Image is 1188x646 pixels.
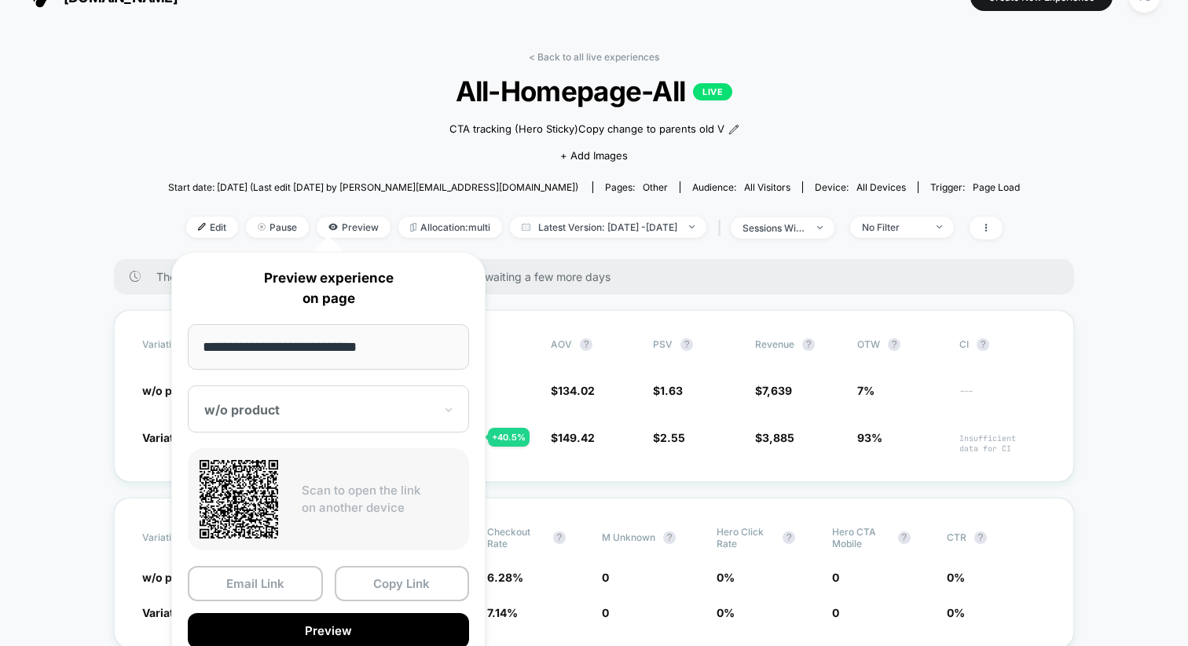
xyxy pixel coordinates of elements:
[602,531,655,543] span: M Unknown
[142,431,200,444] span: Variation 2
[717,571,735,584] span: 0 %
[580,338,592,351] button: ?
[487,571,523,584] span: 6.28 %
[142,338,229,351] span: Variation
[856,181,906,193] span: all devices
[717,606,735,619] span: 0 %
[551,338,572,350] span: AOV
[258,223,266,231] img: end
[605,181,668,193] div: Pages:
[832,571,839,584] span: 0
[643,181,668,193] span: other
[142,384,208,397] span: w/o product
[168,181,578,193] span: Start date: [DATE] (Last edit [DATE] by [PERSON_NAME][EMAIL_ADDRESS][DOMAIN_NAME])
[888,338,900,351] button: ?
[693,83,732,100] p: LIVE
[744,181,790,193] span: All Visitors
[755,338,794,350] span: Revenue
[817,226,823,229] img: end
[714,217,731,239] span: |
[832,526,890,549] span: Hero CTA mobile
[857,338,944,351] span: OTW
[156,270,1043,283] span: There are still no statistically significant results. We recommend waiting a few more days
[558,431,595,444] span: 149.42
[558,384,595,397] span: 134.02
[689,225,695,228] img: end
[973,181,1020,193] span: Page Load
[959,386,1046,398] span: ---
[142,571,208,584] span: w/o product
[755,431,794,444] span: $
[947,531,966,543] span: CTR
[142,526,229,549] span: Variation
[602,606,609,619] span: 0
[410,223,416,232] img: rebalance
[653,384,683,397] span: $
[947,606,965,619] span: 0 %
[742,222,805,234] div: sessions with impression
[142,606,200,619] span: Variation 2
[802,338,815,351] button: ?
[188,268,469,308] p: Preview experience on page
[211,75,977,108] span: All-Homepage-All
[937,225,942,228] img: end
[186,217,238,238] span: Edit
[680,338,693,351] button: ?
[898,531,911,544] button: ?
[977,338,989,351] button: ?
[653,338,673,350] span: PSV
[653,431,685,444] span: $
[832,606,839,619] span: 0
[317,217,390,238] span: Preview
[947,571,965,584] span: 0 %
[857,431,882,444] span: 93%
[335,566,470,601] button: Copy Link
[553,531,566,544] button: ?
[522,223,530,231] img: calendar
[449,122,724,137] span: CTA tracking (Hero Sticky)Copy change to parents old V
[762,384,792,397] span: 7,639
[692,181,790,193] div: Audience:
[930,181,1020,193] div: Trigger:
[529,51,659,63] a: < Back to all live experiences
[660,431,685,444] span: 2.55
[398,217,502,238] span: Allocation: multi
[302,482,457,517] p: Scan to open the link on another device
[717,526,775,549] span: Hero click rate
[246,217,309,238] span: Pause
[487,606,518,619] span: 7.14 %
[487,526,545,549] span: Checkout Rate
[974,531,987,544] button: ?
[488,428,530,447] div: + 40.5 %
[602,571,609,584] span: 0
[857,384,874,397] span: 7%
[551,384,595,397] span: $
[188,566,323,601] button: Email Link
[959,433,1046,454] span: Insufficient data for CI
[551,431,595,444] span: $
[663,531,676,544] button: ?
[862,221,925,233] div: No Filter
[510,217,706,238] span: Latest Version: [DATE] - [DATE]
[762,431,794,444] span: 3,885
[755,384,792,397] span: $
[802,181,918,193] span: Device:
[959,338,1046,351] span: CI
[783,531,795,544] button: ?
[660,384,683,397] span: 1.63
[560,149,628,162] span: + Add Images
[198,223,206,231] img: edit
